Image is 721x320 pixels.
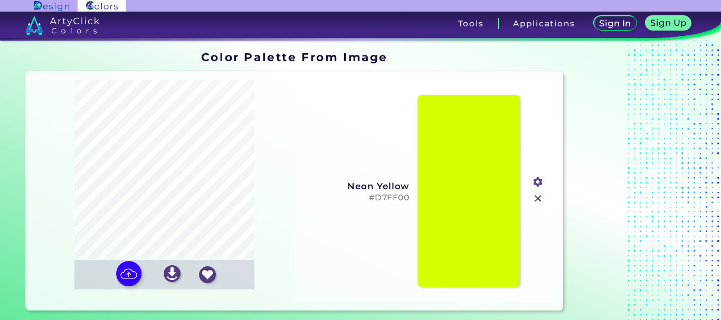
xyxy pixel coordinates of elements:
[201,49,388,65] h1: Color Palette From Image
[199,266,216,283] img: icon_favourite_white.svg
[652,19,685,27] h5: Sign Up
[34,1,69,11] img: ArtyClick Design logo
[596,17,634,30] a: Sign In
[648,17,689,30] a: Sign Up
[513,20,575,27] h3: Applications
[301,193,409,203] h5: #D7FF00
[531,192,545,206] img: icon_close.svg
[458,20,484,27] h3: Tools
[25,16,100,35] img: logo_artyclick_colors_white.svg
[301,181,409,191] h3: Neon Yellow
[601,20,630,27] h5: Sign In
[164,265,181,282] img: icon_download_white.svg
[116,261,141,286] img: icon picture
